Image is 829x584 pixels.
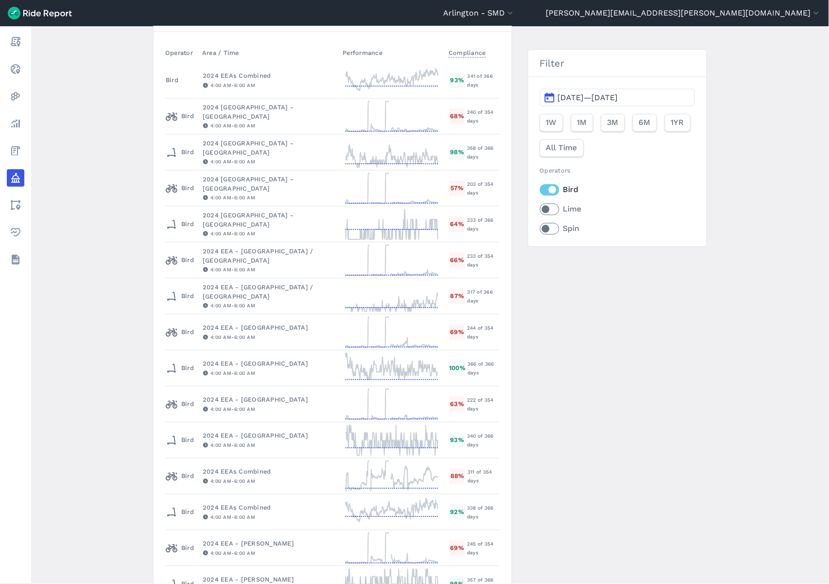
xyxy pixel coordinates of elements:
div: 87 % [449,289,465,304]
div: Bird [166,253,194,268]
span: 3M [607,117,619,129]
div: Bird [166,505,194,520]
label: Bird [540,184,695,196]
div: 2024 EEA - [GEOGRAPHIC_DATA] [203,395,334,405]
div: 233 of 366 days [467,216,499,233]
div: 4:00 AM - 6:00 AM [203,549,334,558]
a: Health [7,224,24,241]
div: 2024 EEAs Combined [203,503,334,513]
div: 4:00 AM - 6:00 AM [203,265,334,274]
div: 98 % [449,145,465,160]
div: Bird [166,397,194,412]
span: 6M [639,117,651,129]
a: Areas [7,196,24,214]
button: [DATE]—[DATE] [540,89,695,106]
div: 4:00 AM - 6:00 AM [203,477,334,486]
div: Bird [166,109,194,124]
div: 100 % [449,361,466,376]
th: Operator [165,44,198,63]
a: Fees [7,142,24,159]
div: 4:00 AM - 6:00 AM [203,333,334,342]
button: 1W [540,114,563,132]
div: 68 % [449,109,465,124]
div: 2024 EEA - [GEOGRAPHIC_DATA] / [GEOGRAPHIC_DATA] [203,247,334,265]
div: 93 % [449,73,465,88]
div: 4:00 AM - 6:00 AM [203,122,334,130]
div: 4:00 AM - 6:00 AM [203,441,334,450]
div: 4:00 AM - 6:00 AM [203,405,334,414]
div: 69 % [449,541,465,556]
div: Bird [166,433,194,448]
button: 1YR [665,114,691,132]
div: 366 of 366 days [467,360,499,377]
div: 2024 [GEOGRAPHIC_DATA] - [GEOGRAPHIC_DATA] [203,175,334,194]
div: 2024 [GEOGRAPHIC_DATA] - [GEOGRAPHIC_DATA] [203,139,334,158]
button: 6M [633,114,657,132]
div: 4:00 AM - 6:00 AM [203,369,334,378]
div: Bird [166,181,194,196]
span: 1W [546,117,557,129]
div: 4:00 AM - 6:00 AM [203,194,334,202]
div: 88 % [449,469,466,484]
button: Arlington - SMD [443,7,515,19]
th: Area / Time [198,44,339,63]
div: 2024 EEA - [GEOGRAPHIC_DATA] [203,431,334,441]
a: Realtime [7,60,24,78]
label: Spin [540,223,695,235]
span: Operators [540,167,571,175]
div: 358 of 366 days [467,144,499,161]
button: All Time [540,140,584,157]
div: Bird [166,217,194,232]
div: 311 of 354 days [467,468,499,485]
div: 245 of 354 days [467,540,499,557]
div: Bird [166,469,194,484]
div: 4:00 AM - 6:00 AM [203,230,334,238]
a: Policy [7,169,24,187]
div: 2024 [GEOGRAPHIC_DATA] - [GEOGRAPHIC_DATA] [203,103,334,122]
div: 4:00 AM - 6:00 AM [203,301,334,310]
div: Bird [166,289,194,304]
div: Bird [166,541,194,556]
div: 340 of 366 days [467,432,499,449]
button: 3M [601,114,625,132]
img: Ride Report [8,7,72,19]
div: 203 of 354 days [467,180,499,197]
div: 2024 EEA - [GEOGRAPHIC_DATA] [203,359,334,369]
a: Heatmaps [7,88,24,105]
div: 317 of 366 days [467,288,500,305]
div: 64 % [449,217,465,232]
div: 4:00 AM - 6:00 AM [203,158,334,166]
a: Report [7,33,24,51]
div: 341 of 366 days [467,72,500,89]
div: 57 % [449,181,465,196]
div: 63 % [449,397,465,412]
button: [PERSON_NAME][EMAIL_ADDRESS][PERSON_NAME][DOMAIN_NAME] [546,7,821,19]
div: 222 of 354 days [467,396,499,413]
div: 4:00 AM - 6:00 AM [203,81,334,90]
div: Bird [166,145,194,160]
th: Performance [339,44,445,63]
div: Bird [166,325,194,340]
h3: Filter [528,50,707,77]
div: 2024 EEA - [GEOGRAPHIC_DATA] / [GEOGRAPHIC_DATA] [203,283,334,301]
div: 338 of 366 days [467,504,499,521]
span: 1M [577,117,587,129]
div: 92 % [449,505,465,520]
div: 2024 EEAs Combined [203,71,334,81]
div: 244 of 354 days [467,324,499,341]
label: Lime [540,204,695,215]
div: 2024 EEA - [PERSON_NAME] [203,539,334,549]
span: Compliance [449,47,486,58]
a: Analyze [7,115,24,132]
a: Datasets [7,251,24,268]
span: 1YR [671,117,684,129]
div: 233 of 354 days [467,252,499,269]
button: 1M [571,114,593,132]
div: 93 % [449,433,465,448]
div: 69 % [449,325,465,340]
div: 4:00 AM - 6:00 AM [203,513,334,522]
div: 2024 [GEOGRAPHIC_DATA] - [GEOGRAPHIC_DATA] [203,211,334,230]
div: 66 % [449,253,465,268]
div: 2024 EEA - [GEOGRAPHIC_DATA] [203,323,334,333]
div: Bird [166,361,194,376]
